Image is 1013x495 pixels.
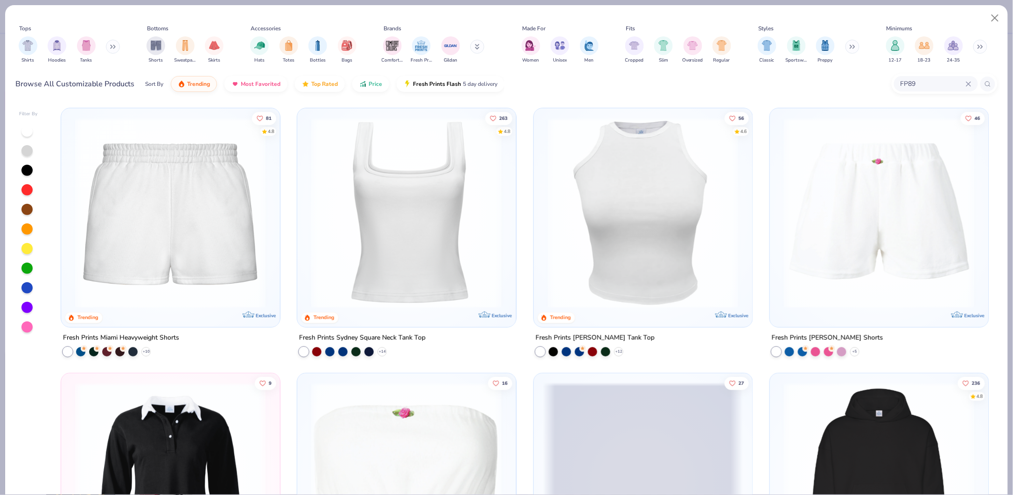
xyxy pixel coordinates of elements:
span: + 10 [142,349,149,354]
img: Hoodies Image [52,40,62,51]
button: filter button [654,36,673,64]
div: 4.8 [977,393,983,400]
button: Like [725,376,749,390]
button: Price [352,76,389,92]
div: filter for Bags [338,36,356,64]
div: filter for Classic [758,36,776,64]
span: Fresh Prints Flash [413,80,461,88]
img: flash.gif [404,80,411,88]
img: fb2978a2-0c0d-4fea-b25f-f829f5767f67 [743,118,943,308]
div: filter for Women [522,36,540,64]
div: filter for Regular [713,36,731,64]
img: Bottles Image [313,40,323,51]
button: filter button [205,36,224,64]
span: Sweatpants [175,57,196,64]
img: Unisex Image [555,40,566,51]
button: filter button [625,36,644,64]
div: Made For [522,24,545,33]
div: Fresh Prints [PERSON_NAME] Tank Top [536,332,655,343]
span: Cropped [625,57,644,64]
div: Fresh Prints [PERSON_NAME] Shorts [772,332,883,343]
div: filter for Skirts [205,36,224,64]
span: Slim [659,57,668,64]
img: Tanks Image [81,40,91,51]
button: Most Favorited [224,76,287,92]
span: Preppy [818,57,833,64]
button: filter button [77,36,96,64]
div: filter for Gildan [441,36,460,64]
div: Browse All Customizable Products [16,78,135,90]
img: TopRated.gif [302,80,309,88]
span: Sportswear [786,57,807,64]
span: Most Favorited [241,80,280,88]
div: 4.8 [268,128,274,135]
span: Regular [713,57,730,64]
button: Like [725,112,749,125]
img: 18-23 Image [919,40,930,51]
div: filter for Preppy [816,36,835,64]
span: 27 [739,381,744,385]
div: filter for Hats [250,36,269,64]
button: filter button [886,36,905,64]
img: Preppy Image [820,40,831,51]
div: Brands [384,24,401,33]
span: Totes [283,57,294,64]
button: Top Rated [295,76,345,92]
span: Fresh Prints [411,57,432,64]
div: Fresh Prints Sydney Square Neck Tank Top [299,332,426,343]
img: Regular Image [717,40,727,51]
span: Oversized [682,57,703,64]
span: Shorts [149,57,163,64]
button: filter button [758,36,776,64]
img: af8dff09-eddf-408b-b5dc-51145765dcf2 [70,118,270,308]
div: filter for Shirts [19,36,37,64]
span: + 5 [852,349,857,354]
button: Like [958,376,985,390]
button: filter button [441,36,460,64]
img: Shorts Image [151,40,161,51]
span: Top Rated [311,80,338,88]
div: filter for Tanks [77,36,96,64]
button: Like [252,112,276,125]
div: filter for Men [580,36,599,64]
img: Classic Image [762,40,773,51]
button: filter button [48,36,66,64]
button: filter button [147,36,165,64]
button: filter button [915,36,934,64]
button: filter button [786,36,807,64]
div: filter for Totes [279,36,298,64]
span: 12-17 [889,57,902,64]
span: 18-23 [918,57,931,64]
div: filter for Unisex [551,36,569,64]
img: 94a2aa95-cd2b-4983-969b-ecd512716e9a [307,118,506,308]
span: Skirts [208,57,220,64]
img: Women Image [525,40,536,51]
button: filter button [382,36,403,64]
div: Bottoms [147,24,169,33]
button: filter button [411,36,432,64]
button: filter button [944,36,963,64]
span: Bottles [310,57,326,64]
div: Fresh Prints Miami Heavyweight Shorts [63,332,179,343]
div: Sort By [145,80,163,88]
span: 9 [269,381,272,385]
img: a88b619d-8dd7-4971-8a75-9e7ec3244d54 [270,118,470,308]
button: filter button [580,36,599,64]
button: filter button [682,36,703,64]
img: 24-35 Image [948,40,959,51]
span: 236 [972,381,980,385]
span: 46 [975,116,980,120]
span: 5 day delivery [463,79,497,90]
img: 6b792ad1-0a92-4c6c-867d-0a513d180b94 [779,118,979,308]
span: Classic [760,57,775,64]
span: Gildan [444,57,457,64]
span: Price [369,80,382,88]
img: trending.gif [178,80,185,88]
div: filter for Comfort Colors [382,36,403,64]
img: Fresh Prints Image [414,39,428,53]
div: filter for Slim [654,36,673,64]
div: filter for Bottles [308,36,327,64]
span: Exclusive [964,312,985,318]
img: Sportswear Image [791,40,802,51]
button: filter button [551,36,569,64]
